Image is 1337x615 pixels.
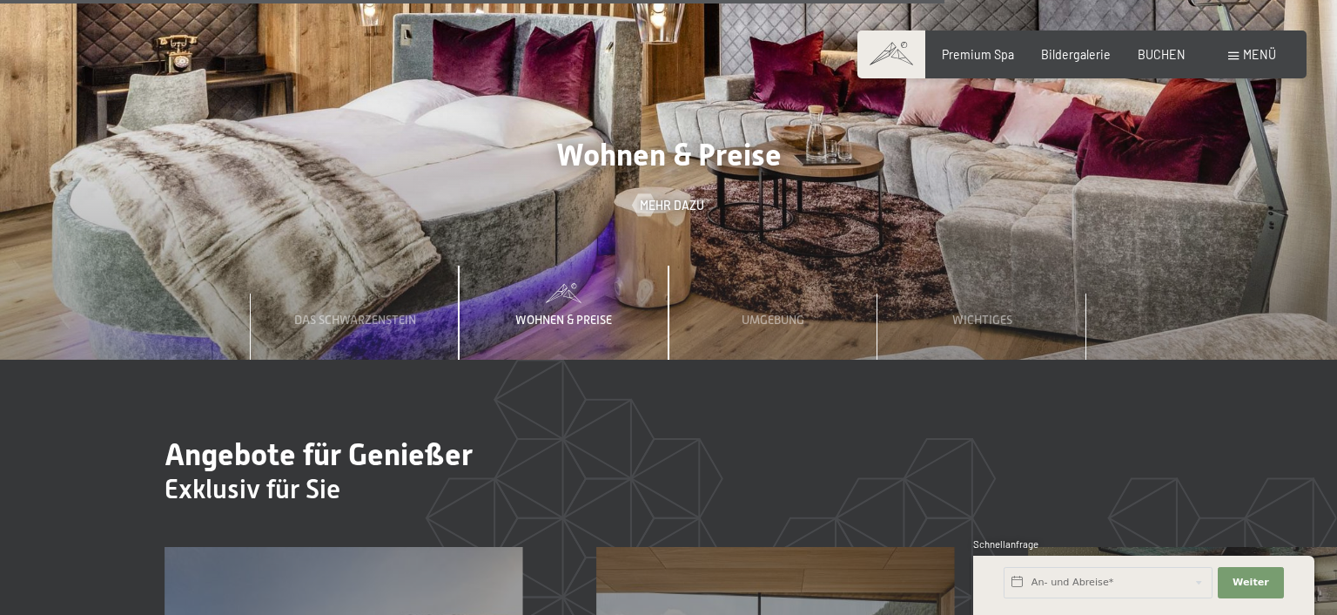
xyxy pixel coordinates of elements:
[973,538,1038,550] span: Schnellanfrage
[952,313,1012,327] span: Wichtiges
[165,473,340,504] span: Exklusiv für Sie
[556,137,782,172] span: Wohnen & Preise
[633,197,705,214] a: Mehr dazu
[1138,47,1186,62] a: BUCHEN
[1233,576,1269,590] span: Weiter
[294,313,416,327] span: Das Schwarzenstein
[640,197,704,214] span: Mehr dazu
[942,47,1014,62] a: Premium Spa
[1041,47,1111,62] a: Bildergalerie
[1243,47,1276,62] span: Menü
[515,313,612,327] span: Wohnen & Preise
[742,313,804,327] span: Umgebung
[165,436,473,472] span: Angebote für Genießer
[1218,567,1284,598] button: Weiter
